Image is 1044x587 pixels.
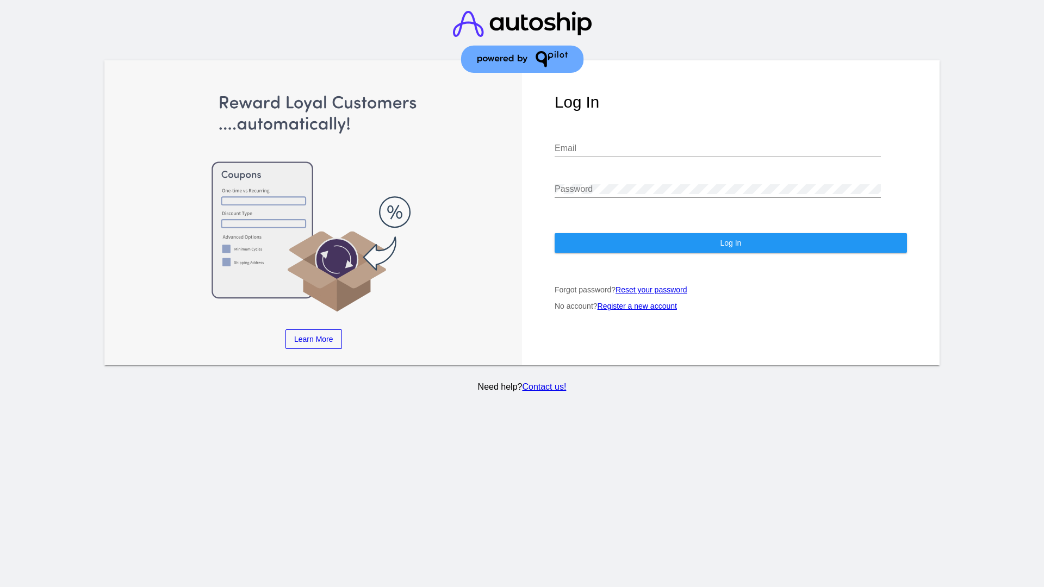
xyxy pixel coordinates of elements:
[294,335,333,344] span: Learn More
[522,382,566,391] a: Contact us!
[103,382,942,392] p: Need help?
[598,302,677,310] a: Register a new account
[720,239,741,247] span: Log In
[555,285,907,294] p: Forgot password?
[555,233,907,253] button: Log In
[555,302,907,310] p: No account?
[138,93,490,313] img: Apply Coupons Automatically to Scheduled Orders with QPilot
[555,93,907,111] h1: Log In
[555,143,881,153] input: Email
[616,285,687,294] a: Reset your password
[285,329,342,349] a: Learn More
